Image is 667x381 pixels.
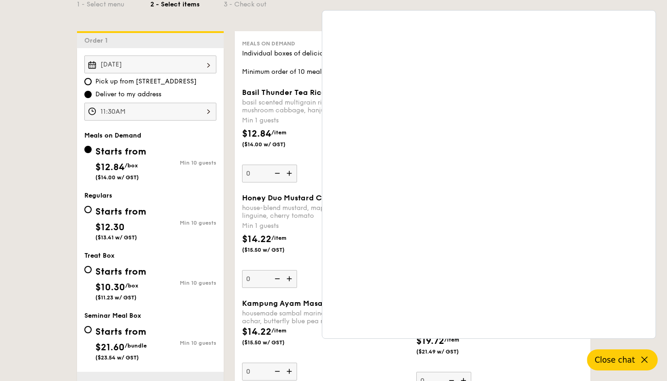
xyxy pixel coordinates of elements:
span: $19.72 [416,336,444,347]
span: $10.30 [95,282,125,293]
img: icon-add.58712e84.svg [283,363,297,380]
span: ($15.50 w/ GST) [242,246,304,254]
span: Meals on Demand [242,40,295,47]
span: /box [125,282,138,289]
button: Close chat [587,349,658,370]
span: Honey Duo Mustard Chicken [242,193,347,202]
img: icon-add.58712e84.svg [283,270,297,287]
span: Order 1 [84,37,111,44]
img: icon-add.58712e84.svg [283,165,297,182]
span: Kampung Ayam Masak Merah [242,299,353,308]
div: Min 1 guests [242,221,409,231]
img: icon-reduce.1d2dbef1.svg [270,165,283,182]
div: Min 1 guests [242,116,409,125]
div: Min 10 guests [150,280,216,286]
input: Basil Thunder Tea Ricebasil scented multigrain rice, braised celery mushroom cabbage, hanjuku egg... [242,165,297,182]
span: Regulars [84,192,112,199]
span: /box [125,162,138,169]
span: ($13.41 w/ GST) [95,234,137,241]
span: Basil Thunder Tea Rice [242,88,326,97]
span: /item [444,337,459,343]
span: ($14.00 w/ GST) [242,141,304,148]
span: Pick up from [STREET_ADDRESS] [95,77,197,86]
input: Event time [84,103,216,121]
input: Starts from$12.30($13.41 w/ GST)Min 10 guests [84,206,92,213]
span: $14.22 [242,326,271,337]
input: Deliver to my address [84,91,92,98]
input: Event date [84,55,216,73]
img: icon-reduce.1d2dbef1.svg [270,363,283,380]
span: /bundle [125,342,147,349]
span: Deliver to my address [95,90,161,99]
div: house-blend mustard, maple soy baked potato, linguine, cherry tomato [242,204,409,220]
div: Min 10 guests [150,160,216,166]
span: $21.60 [95,342,125,353]
div: Min 10 guests [150,340,216,346]
div: Starts from [95,265,146,279]
div: basil scented multigrain rice, braised celery mushroom cabbage, hanjuku egg [242,99,409,114]
span: Treat Box [84,252,115,260]
span: /item [271,129,287,136]
div: Min 10 guests [150,220,216,226]
span: $14.22 [242,234,271,245]
img: icon-reduce.1d2dbef1.svg [270,270,283,287]
div: Individual boxes of delicious and wholesome meals put together with love and care. Minimum order ... [242,49,583,77]
span: Meals on Demand [84,132,141,139]
span: /item [271,327,287,334]
span: ($11.23 w/ GST) [95,294,137,301]
input: Kampung Ayam Masak Merahhousemade sambal marinated chicken, nyonya achar, butterfly blue pea rice... [242,363,297,381]
span: ($23.54 w/ GST) [95,354,139,361]
div: Starts from [95,145,146,159]
div: housemade sambal marinated chicken, nyonya achar, butterfly blue pea rice [242,309,409,325]
span: ($21.49 w/ GST) [416,348,479,355]
span: ($14.00 w/ GST) [95,174,139,181]
div: Starts from [95,205,146,219]
span: Close chat [595,355,635,364]
span: ($15.50 w/ GST) [242,339,304,346]
span: Seminar Meal Box [84,312,141,320]
input: Starts from$21.60/bundle($23.54 w/ GST)Min 10 guests [84,326,92,333]
span: $12.84 [95,162,125,173]
input: Starts from$12.84/box($14.00 w/ GST)Min 10 guests [84,146,92,153]
div: Starts from [95,325,147,339]
input: Starts from$10.30/box($11.23 w/ GST)Min 10 guests [84,266,92,273]
input: Pick up from [STREET_ADDRESS] [84,78,92,85]
span: $12.30 [95,222,125,233]
span: $12.84 [242,128,271,139]
input: Honey Duo Mustard Chickenhouse-blend mustard, maple soy baked potato, linguine, cherry tomatoMin ... [242,270,297,288]
span: /item [271,235,287,241]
